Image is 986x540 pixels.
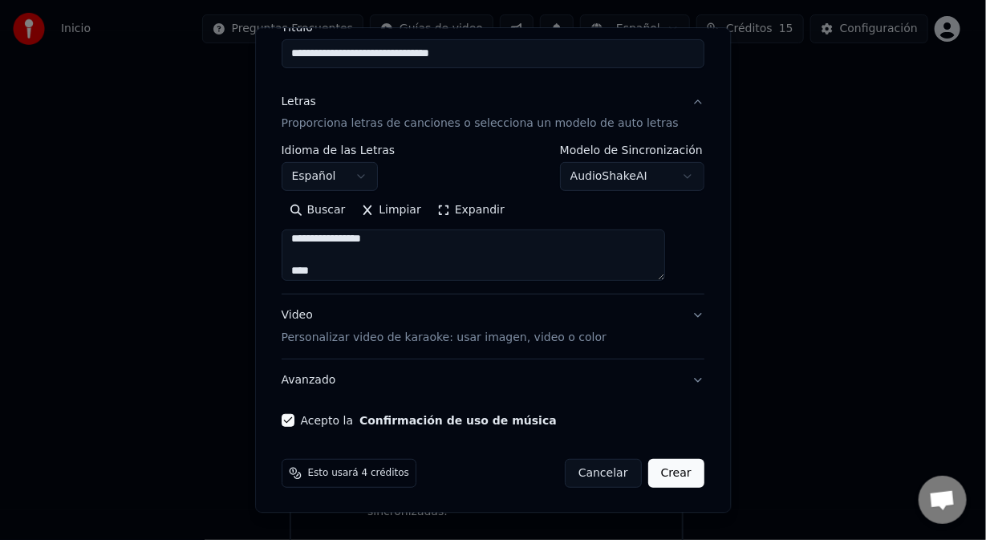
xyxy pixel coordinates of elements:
label: Modelo de Sincronización [560,145,704,156]
button: Acepto la [359,416,557,427]
label: Título [282,22,704,33]
label: Idioma de las Letras [282,145,396,156]
div: LetrasProporciona letras de canciones o selecciona un modelo de auto letras [282,145,704,294]
button: Buscar [282,198,354,224]
span: Esto usará 4 créditos [308,468,409,481]
p: Proporciona letras de canciones o selecciona un modelo de auto letras [282,116,679,132]
p: Personalizar video de karaoke: usar imagen, video o color [282,331,607,347]
button: Cancelar [565,460,642,489]
button: VideoPersonalizar video de karaoke: usar imagen, video o color [282,295,704,359]
button: LetrasProporciona letras de canciones o selecciona un modelo de auto letras [282,81,704,145]
button: Limpiar [354,198,429,224]
div: Letras [282,94,316,110]
button: Expandir [429,198,513,224]
button: Avanzado [282,360,704,402]
div: Video [282,308,607,347]
label: Acepto la [301,416,557,427]
button: Crear [648,460,704,489]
